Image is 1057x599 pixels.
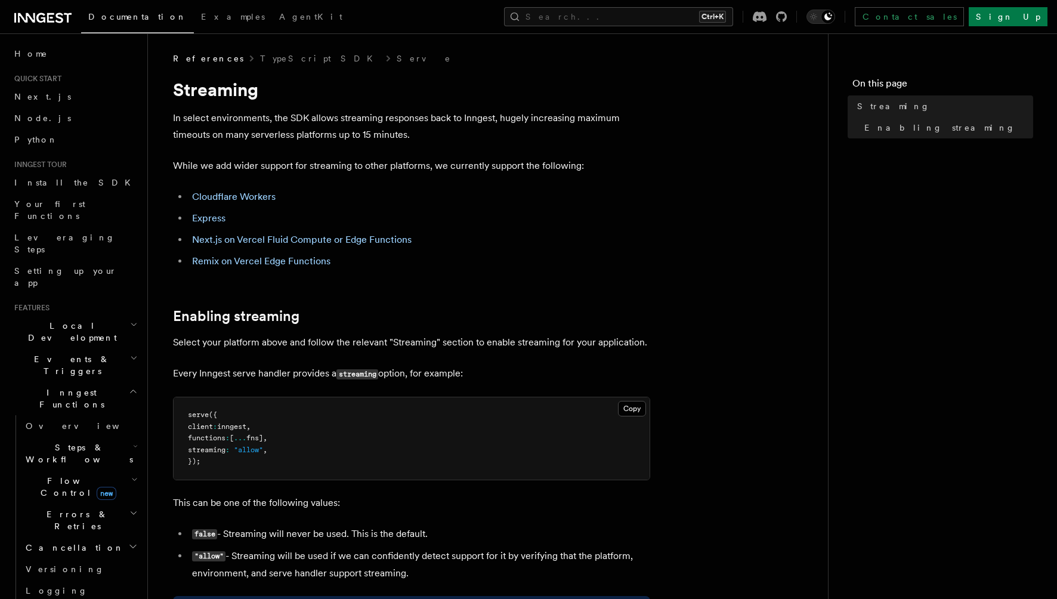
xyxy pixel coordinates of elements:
a: Enabling streaming [860,117,1033,138]
a: Setting up your app [10,260,140,294]
button: Inngest Functions [10,382,140,415]
span: Node.js [14,113,71,123]
span: Enabling streaming [864,122,1015,134]
a: Documentation [81,4,194,33]
span: Streaming [857,100,930,112]
a: Next.js [10,86,140,107]
span: inngest [217,422,246,431]
button: Errors & Retries [21,504,140,537]
span: AgentKit [279,12,342,21]
a: Your first Functions [10,193,140,227]
span: Errors & Retries [21,508,129,532]
a: Node.js [10,107,140,129]
span: fns] [246,434,263,442]
code: "allow" [192,551,225,561]
button: Events & Triggers [10,348,140,382]
p: While we add wider support for streaming to other platforms, we currently support the following: [173,158,650,174]
span: Python [14,135,58,144]
span: Versioning [26,564,104,574]
span: Overview [26,421,149,431]
span: new [97,487,116,500]
a: Python [10,129,140,150]
a: Versioning [21,558,140,580]
a: AgentKit [272,4,350,32]
span: Inngest tour [10,160,67,169]
code: false [192,529,217,539]
span: Inngest Functions [10,387,129,410]
span: Examples [201,12,265,21]
span: ... [234,434,246,442]
p: This can be one of the following values: [173,495,650,511]
li: - Streaming will be used if we can confidently detect support for it by verifying that the platfo... [188,548,650,582]
span: Setting up your app [14,266,117,288]
span: Flow Control [21,475,131,499]
span: ({ [209,410,217,419]
a: Streaming [852,95,1033,117]
span: : [225,446,230,454]
span: : [225,434,230,442]
a: Home [10,43,140,64]
span: Logging [26,586,88,595]
h4: On this page [852,76,1033,95]
a: Overview [21,415,140,437]
a: Express [192,212,225,224]
span: Next.js [14,92,71,101]
li: - Streaming will never be used. This is the default. [188,526,650,543]
button: Search...Ctrl+K [504,7,733,26]
span: functions [188,434,225,442]
span: Leveraging Steps [14,233,115,254]
span: , [246,422,251,431]
button: Local Development [10,315,140,348]
h1: Streaming [173,79,650,100]
p: Every Inngest serve handler provides a option, for example: [173,365,650,382]
a: TypeScript SDK [260,53,380,64]
span: Events & Triggers [10,353,130,377]
span: Features [10,303,50,313]
span: Home [14,48,48,60]
span: Cancellation [21,542,124,554]
p: In select environments, the SDK allows streaming responses back to Inngest, hugely increasing max... [173,110,650,143]
span: , [263,446,267,454]
span: serve [188,410,209,419]
span: Documentation [88,12,187,21]
span: streaming [188,446,225,454]
span: Local Development [10,320,130,344]
span: Install the SDK [14,178,138,187]
span: Your first Functions [14,199,85,221]
span: "allow" [234,446,263,454]
code: streaming [336,369,378,379]
a: Contact sales [855,7,964,26]
a: Serve [397,53,452,64]
a: Cloudflare Workers [192,191,276,202]
span: }); [188,457,200,465]
span: client [188,422,213,431]
a: Leveraging Steps [10,227,140,260]
span: References [173,53,243,64]
button: Copy [618,401,646,416]
kbd: Ctrl+K [699,11,726,23]
button: Steps & Workflows [21,437,140,470]
button: Toggle dark mode [806,10,835,24]
span: : [213,422,217,431]
span: Steps & Workflows [21,441,133,465]
a: Install the SDK [10,172,140,193]
button: Cancellation [21,537,140,558]
a: Enabling streaming [173,308,299,325]
p: Select your platform above and follow the relevant "Streaming" section to enable streaming for yo... [173,334,650,351]
span: , [263,434,267,442]
span: Quick start [10,74,61,84]
a: Remix on Vercel Edge Functions [192,255,330,267]
span: [ [230,434,234,442]
a: Next.js on Vercel Fluid Compute or Edge Functions [192,234,412,245]
a: Sign Up [969,7,1047,26]
a: Examples [194,4,272,32]
button: Flow Controlnew [21,470,140,504]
